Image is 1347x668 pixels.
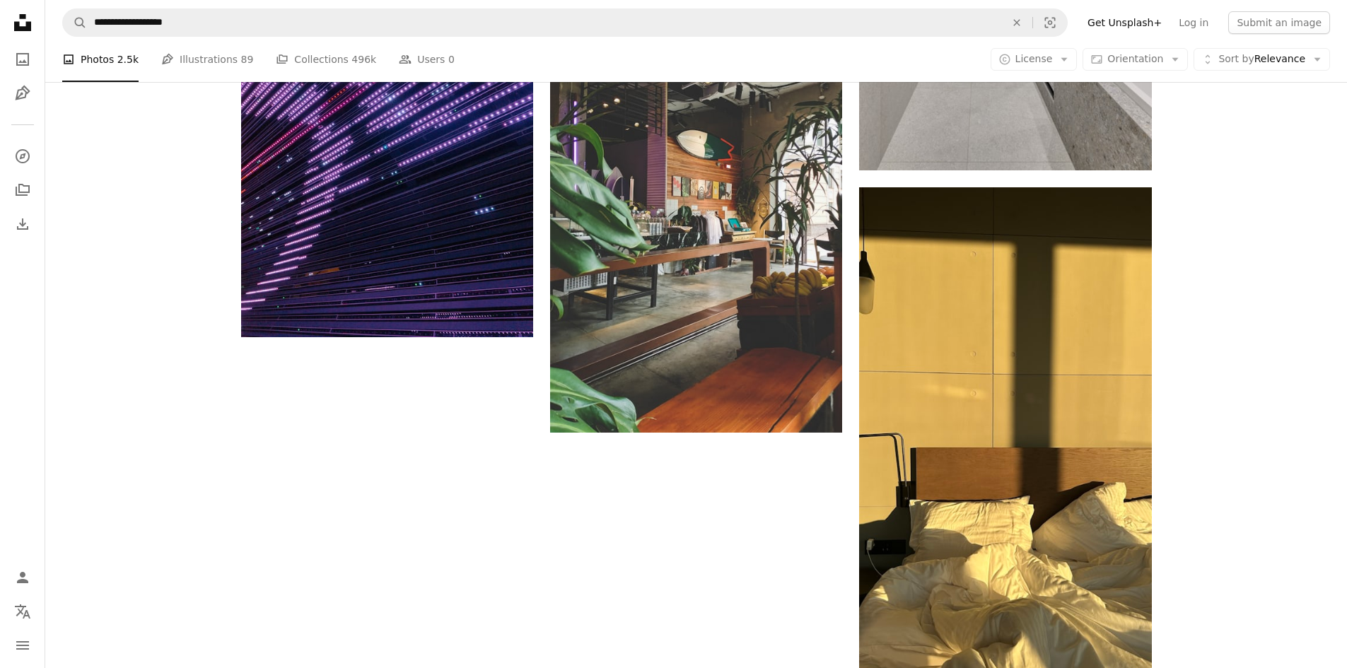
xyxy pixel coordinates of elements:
a: purple and white light streaks [241,111,533,124]
button: Search Unsplash [63,9,87,36]
button: Visual search [1033,9,1067,36]
a: Users 0 [399,37,455,82]
span: Relevance [1218,52,1305,66]
a: Collections 496k [276,37,376,82]
span: 496k [351,52,376,67]
a: Download History [8,210,37,238]
a: Log in [1170,11,1217,34]
a: Illustrations 89 [161,37,253,82]
button: License [991,48,1078,71]
span: 0 [448,52,455,67]
a: A bed with a white comforter and a lamp [859,440,1151,453]
button: Menu [8,631,37,660]
button: Language [8,597,37,626]
img: green potted plant on brown wooden table [550,42,842,432]
a: Home — Unsplash [8,8,37,40]
a: Photos [8,45,37,74]
span: Sort by [1218,53,1254,64]
a: Collections [8,176,37,204]
button: Submit an image [1228,11,1330,34]
a: Illustrations [8,79,37,107]
span: Orientation [1107,53,1163,64]
form: Find visuals sitewide [62,8,1068,37]
button: Sort byRelevance [1194,48,1330,71]
button: Orientation [1083,48,1188,71]
span: License [1015,53,1053,64]
a: Log in / Sign up [8,563,37,592]
a: Get Unsplash+ [1079,11,1170,34]
button: Clear [1001,9,1032,36]
a: Explore [8,142,37,170]
a: green potted plant on brown wooden table [550,230,842,243]
span: 89 [241,52,254,67]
